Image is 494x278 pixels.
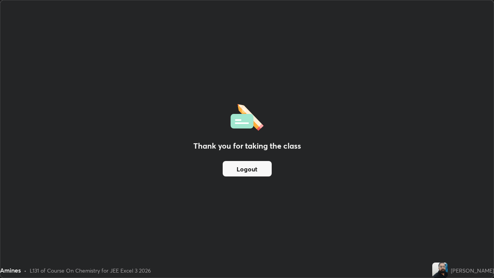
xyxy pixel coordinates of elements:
[451,266,494,275] div: [PERSON_NAME]
[30,266,151,275] div: L131 of Course On Chemistry for JEE Excel 3 2026
[193,140,301,152] h2: Thank you for taking the class
[230,102,264,131] img: offlineFeedback.1438e8b3.svg
[24,266,27,275] div: •
[223,161,272,176] button: Logout
[432,263,448,278] img: 43ce2ccaa3f94e769f93b6c8490396b9.jpg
